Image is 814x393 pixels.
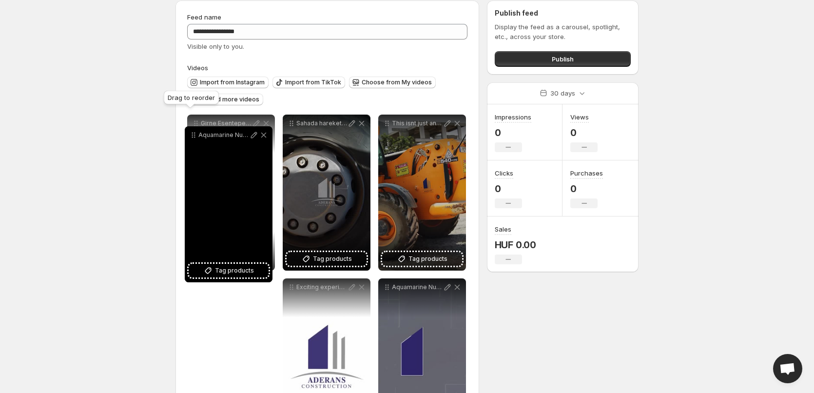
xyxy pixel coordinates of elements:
[570,112,589,122] h3: Views
[495,239,536,251] p: HUF 0.00
[296,283,347,291] p: Exciting experiences are coming together with our Aquamarine Nuance project Under construction an...
[200,79,265,86] span: Import from Instagram
[187,94,263,105] button: Upload more videos
[392,283,443,291] p: Aquamarine Nuance Gncellenmi naat Videosu Yaynda Kbrsn esiz doasnda ykselen Aquamarine Nuance pro...
[296,119,347,127] p: Sahada hareket ofiste strateji Esentepe projelerimiz durmak bilmiyor Her gn daha hzl her gn daha ...
[185,126,272,282] div: Aquamarine Nuance Projemizde Aralk ayna zel hediyeler sizleri bekliyor Bu zel ayda sizler iin srp...
[570,168,603,178] h3: Purchases
[200,96,259,103] span: Upload more videos
[187,42,244,50] span: Visible only to you.
[495,127,531,138] p: 0
[495,51,631,67] button: Publish
[392,119,443,127] p: This isnt just any construction site This is Aquamarine Nuance Flames blazing steel swaying welco...
[187,115,275,271] div: Girne Esentepenin en ayrcalkl noktasnda deniz ve dan byleyici uyumunu zarif yaam alanlaryla bulut...
[550,88,575,98] p: 30 days
[570,183,603,195] p: 0
[187,64,208,72] span: Videos
[349,77,436,88] button: Choose from My videos
[495,112,531,122] h3: Impressions
[187,13,221,21] span: Feed name
[495,183,522,195] p: 0
[189,264,269,277] button: Tag products
[198,131,249,139] p: Aquamarine Nuance Projemizde Aralk ayna zel hediyeler sizleri bekliyor Bu zel ayda sizler iin srp...
[552,54,574,64] span: Publish
[378,115,466,271] div: This isnt just any construction site This is Aquamarine Nuance Flames blazing steel swaying welco...
[362,79,432,86] span: Choose from My videos
[382,252,462,266] button: Tag products
[773,354,802,383] div: Open chat
[313,254,352,264] span: Tag products
[283,115,370,271] div: Sahada hareket ofiste strateji Esentepe projelerimiz durmak bilmiyor Her gn daha hzl her gn daha ...
[570,127,598,138] p: 0
[272,77,345,88] button: Import from TikTok
[495,8,631,18] h2: Publish feed
[201,119,252,127] p: Girne Esentepenin en ayrcalkl noktasnda deniz ve dan byleyici uyumunu zarif yaam alanlaryla bulut...
[408,254,447,264] span: Tag products
[495,224,511,234] h3: Sales
[495,22,631,41] p: Display the feed as a carousel, spotlight, etc., across your store.
[495,168,513,178] h3: Clicks
[285,79,341,86] span: Import from TikTok
[287,252,367,266] button: Tag products
[187,77,269,88] button: Import from Instagram
[215,266,254,275] span: Tag products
